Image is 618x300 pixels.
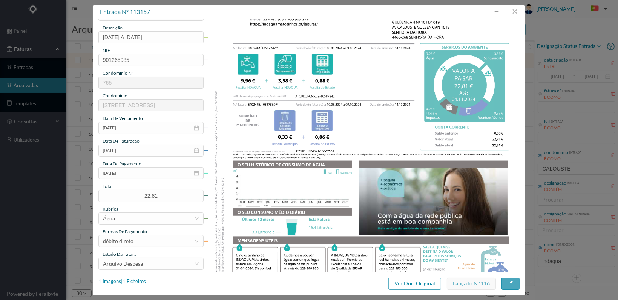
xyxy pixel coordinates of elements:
[103,138,140,144] span: data de faturação
[103,229,147,234] span: Formas de Pagamento
[103,161,141,166] span: data de pagamento
[194,125,199,131] i: icon: calendar
[103,258,143,269] div: Arquivo Despesa
[103,206,118,212] span: rubrica
[447,278,496,290] button: Lançado nº 116
[585,3,610,15] button: PT
[103,48,110,53] span: NIF
[194,171,199,176] i: icon: calendar
[103,115,143,121] span: data de vencimento
[103,235,133,247] div: débito direto
[194,148,199,153] i: icon: calendar
[98,278,146,285] div: 1 Imagens | 1 Ficheiros
[103,251,136,257] span: estado da fatura
[103,70,133,76] span: condomínio nº
[103,25,123,31] span: descrição
[195,239,199,243] i: icon: down
[103,213,115,224] div: Água
[103,183,112,189] span: total
[100,8,150,15] span: entrada nº 113157
[103,93,127,98] span: condomínio
[195,262,199,266] i: icon: down
[195,216,199,221] i: icon: down
[388,278,441,290] button: Ver Doc. Original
